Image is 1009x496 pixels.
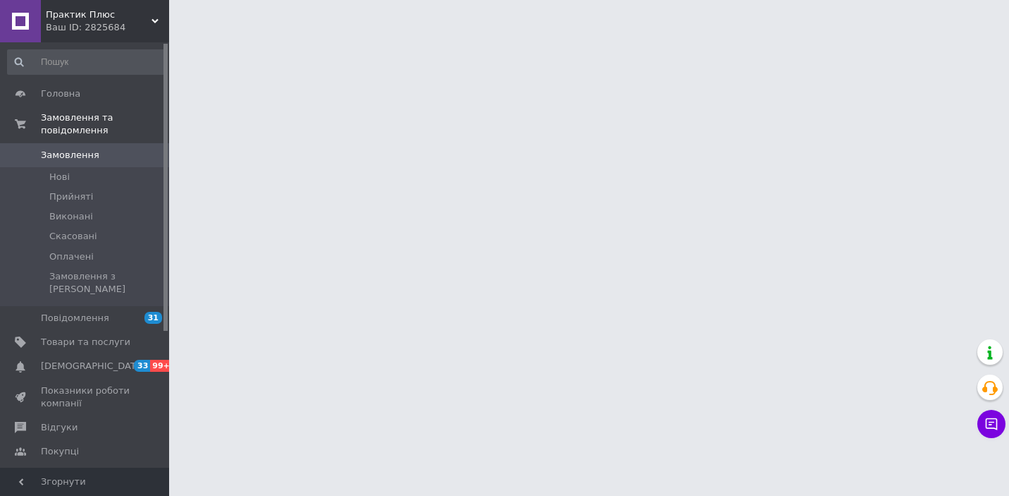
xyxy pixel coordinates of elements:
[977,410,1005,438] button: Чат з покупцем
[49,190,93,203] span: Прийняті
[150,360,173,372] span: 99+
[49,250,94,263] span: Оплачені
[49,210,93,223] span: Виконані
[41,445,79,458] span: Покупці
[41,312,109,325] span: Повідомлення
[46,21,169,34] div: Ваш ID: 2825684
[49,230,97,243] span: Скасовані
[41,149,99,162] span: Замовлення
[49,270,165,296] span: Замовлення з [PERSON_NAME]
[46,8,151,21] span: Практик Плюс
[41,87,80,100] span: Головна
[41,336,130,349] span: Товари та послуги
[7,49,166,75] input: Пошук
[144,312,162,324] span: 31
[134,360,150,372] span: 33
[49,171,70,183] span: Нові
[41,421,78,434] span: Відгуки
[41,385,130,410] span: Показники роботи компанії
[41,360,145,373] span: [DEMOGRAPHIC_DATA]
[41,111,169,137] span: Замовлення та повідомлення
